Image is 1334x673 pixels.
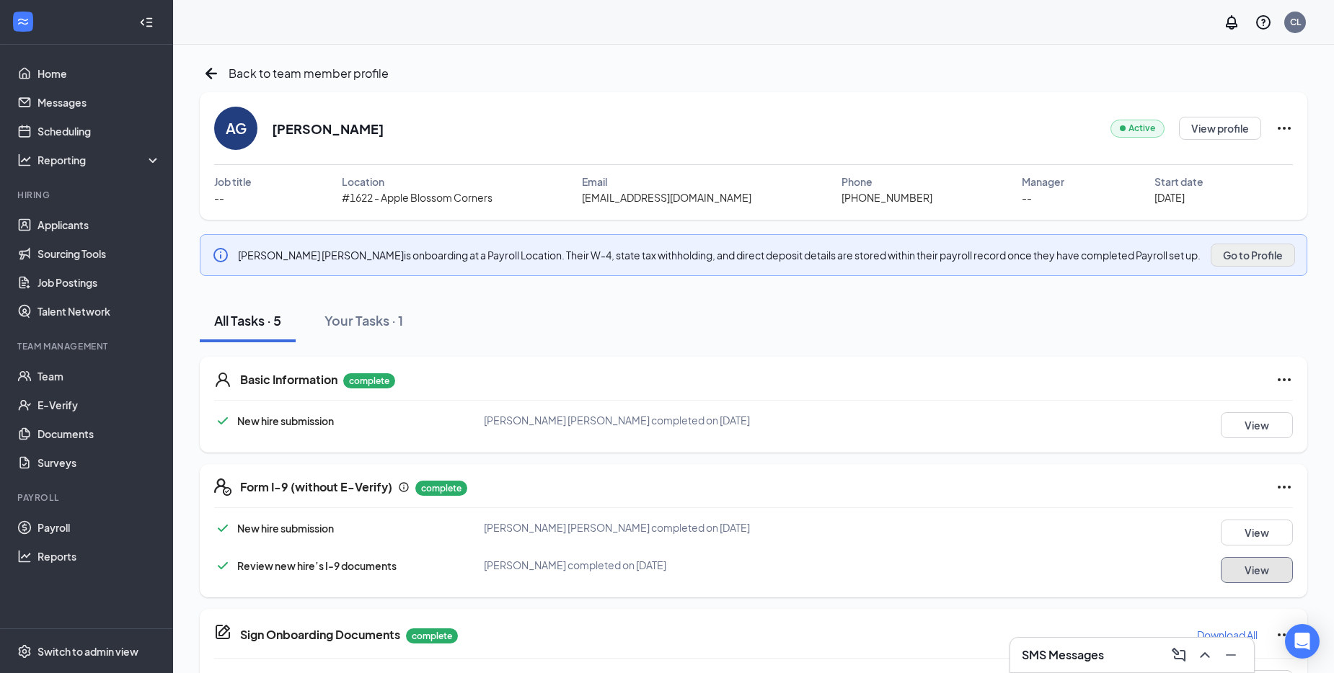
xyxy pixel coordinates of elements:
span: New hire submission [237,522,334,535]
h5: Basic Information [240,372,337,388]
svg: CompanyDocumentIcon [214,623,231,641]
p: complete [406,628,458,643]
span: [EMAIL_ADDRESS][DOMAIN_NAME] [582,190,751,205]
a: Reports [37,542,161,571]
span: Start date [1154,174,1203,190]
span: -- [214,190,224,205]
svg: Notifications [1223,14,1240,31]
span: Back to team member profile [229,64,389,82]
span: [PHONE_NUMBER] [842,190,932,205]
div: Open Intercom Messenger [1285,624,1320,659]
button: Download All [1196,623,1258,646]
svg: Ellipses [1276,120,1293,137]
div: Team Management [17,340,158,352]
div: Hiring [17,189,158,201]
span: New hire submission [237,414,334,427]
button: View [1221,557,1293,583]
p: complete [415,481,467,496]
a: ArrowLeftNewBack to team member profile [200,62,389,85]
span: Location [342,174,384,190]
h3: SMS Messages [1022,647,1104,663]
a: Surveys [37,448,161,477]
button: ChevronUp [1193,643,1216,667]
svg: ComposeMessage [1170,646,1188,664]
span: [PERSON_NAME] [PERSON_NAME] completed on [DATE] [484,521,750,534]
h2: [PERSON_NAME] [272,120,384,138]
div: Reporting [37,153,162,167]
h5: Sign Onboarding Documents [240,627,400,643]
a: Documents [37,419,161,448]
svg: Checkmark [214,412,231,429]
h5: Form I-9 (without E-Verify) [240,479,392,495]
svg: FormI9EVerifyIcon [214,478,231,496]
a: Team [37,362,161,391]
div: Switch to admin view [37,644,138,659]
a: Scheduling [37,117,161,146]
span: Email [582,174,607,190]
button: View [1221,520,1293,545]
a: Messages [37,88,161,117]
a: Sourcing Tools [37,239,161,268]
svg: Collapse [139,15,154,30]
span: Review new hire’s I-9 documents [237,559,397,572]
button: Minimize [1219,643,1242,667]
svg: Info [212,246,229,264]
svg: Settings [17,644,32,659]
a: Home [37,59,161,88]
svg: Checkmark [214,557,231,574]
a: Payroll [37,513,161,542]
span: [DATE] [1154,190,1185,205]
div: Your Tasks · 1 [324,311,403,329]
svg: Ellipses [1276,371,1293,388]
span: [PERSON_NAME] completed on [DATE] [484,558,666,571]
button: Go to Profile [1211,244,1295,267]
span: Manager [1022,174,1064,190]
a: Talent Network [37,297,161,326]
svg: Minimize [1222,646,1240,664]
button: ComposeMessage [1167,643,1191,667]
svg: WorkstreamLogo [16,14,30,29]
p: complete [343,373,395,388]
span: Job title [214,174,252,190]
svg: Checkmark [214,520,231,537]
svg: ArrowLeftNew [200,62,223,85]
span: Active [1128,122,1155,135]
div: Payroll [17,491,158,504]
a: E-Verify [37,391,161,419]
a: Applicants [37,210,161,239]
svg: Ellipses [1276,478,1293,496]
p: Download All [1197,628,1258,642]
div: All Tasks · 5 [214,311,281,329]
span: [PERSON_NAME] [PERSON_NAME] completed on [DATE] [484,414,750,427]
div: AG [226,118,247,138]
svg: Ellipses [1276,626,1293,643]
button: View [1221,412,1293,438]
span: Phone [842,174,873,190]
svg: User [214,371,231,388]
span: -- [1022,190,1032,205]
svg: QuestionInfo [1255,14,1272,31]
svg: Analysis [17,153,32,167]
svg: ChevronUp [1196,646,1214,664]
svg: Info [398,481,410,493]
span: [PERSON_NAME] [PERSON_NAME] is onboarding at a Payroll Location. Their W-4, state tax withholding... [238,249,1201,262]
span: #1622 - Apple Blossom Corners [342,190,492,205]
a: Job Postings [37,268,161,297]
button: View profile [1179,117,1261,140]
div: CL [1290,16,1301,28]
